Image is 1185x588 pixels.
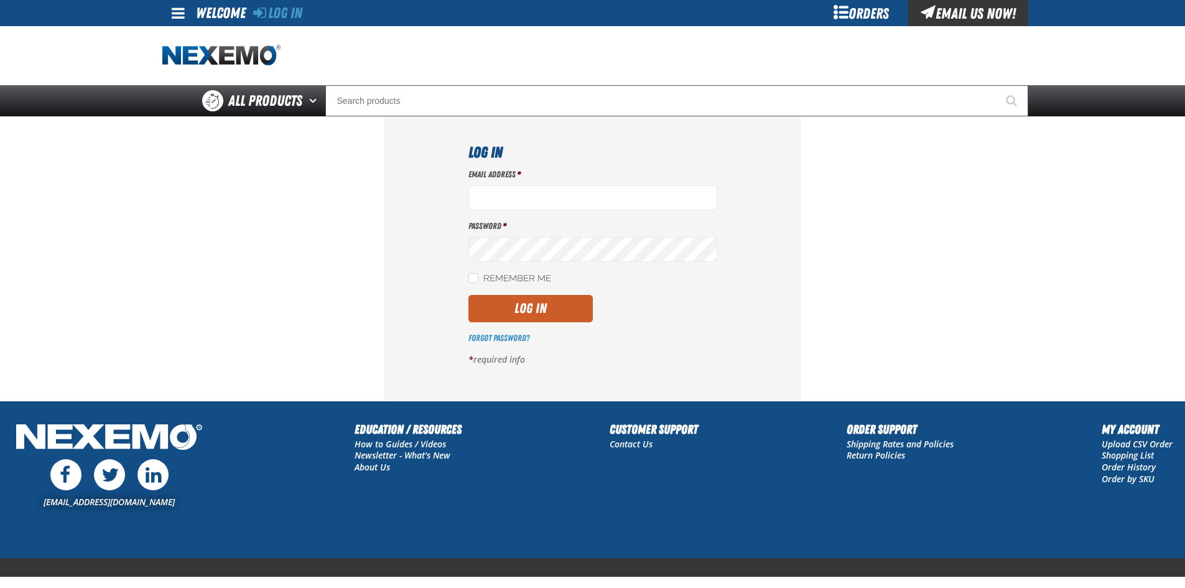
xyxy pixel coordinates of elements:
[12,420,206,457] img: Nexemo Logo
[228,90,302,112] span: All Products
[847,438,954,450] a: Shipping Rates and Policies
[468,273,478,283] input: Remember Me
[610,420,698,439] h2: Customer Support
[468,273,551,285] label: Remember Me
[1102,473,1155,485] a: Order by SKU
[468,333,529,343] a: Forgot Password?
[305,85,325,116] button: Open All Products pages
[355,461,390,473] a: About Us
[847,420,954,439] h2: Order Support
[610,438,653,450] a: Contact Us
[847,449,905,461] a: Return Policies
[355,438,446,450] a: How to Guides / Videos
[468,354,717,366] p: required info
[355,420,462,439] h2: Education / Resources
[325,85,1028,116] input: Search
[1102,420,1173,439] h2: My Account
[162,45,281,67] img: Nexemo logo
[468,295,593,322] button: Log In
[997,85,1028,116] button: Start Searching
[1102,461,1156,473] a: Order History
[355,449,450,461] a: Newsletter - What's New
[468,141,717,164] h1: Log In
[44,496,175,508] a: [EMAIL_ADDRESS][DOMAIN_NAME]
[468,169,717,180] label: Email Address
[162,45,281,67] a: Home
[1102,438,1173,450] a: Upload CSV Order
[253,4,302,22] a: Log In
[1102,449,1154,461] a: Shopping List
[468,220,717,232] label: Password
